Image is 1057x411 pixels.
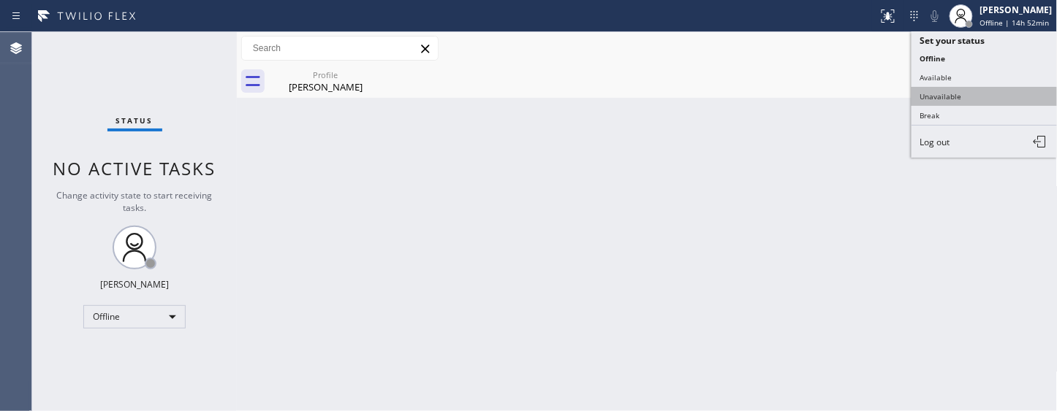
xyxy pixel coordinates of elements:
[980,18,1050,28] span: Offline | 14h 52min
[100,278,169,291] div: [PERSON_NAME]
[980,4,1053,16] div: [PERSON_NAME]
[57,189,213,214] span: Change activity state to start receiving tasks.
[270,69,381,80] div: Profile
[925,6,945,26] button: Mute
[83,305,186,329] div: Offline
[242,37,438,60] input: Search
[116,115,154,126] span: Status
[270,80,381,93] div: [PERSON_NAME]
[270,65,381,98] div: Pat Hull
[53,156,216,180] span: No active tasks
